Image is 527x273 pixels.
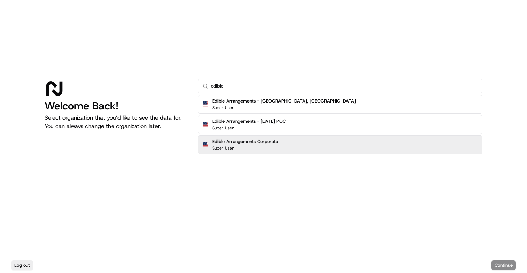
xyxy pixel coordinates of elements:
[212,98,356,104] h2: Edible Arrangements - [GEOGRAPHIC_DATA], [GEOGRAPHIC_DATA]
[203,142,208,147] img: Flag of us
[198,93,482,156] div: Suggestions
[45,100,187,112] h1: Welcome Back!
[212,105,234,111] p: Super User
[203,101,208,107] img: Flag of us
[211,79,478,93] input: Type to search...
[212,125,234,131] p: Super User
[212,138,278,145] h2: Edible Arrangements Corporate
[212,118,286,124] h2: Edible Arrangements - [DATE] POC
[203,122,208,127] img: Flag of us
[45,114,187,130] p: Select organization that you’d like to see the data for. You can always change the organization l...
[11,260,33,270] button: Log out
[212,145,234,151] p: Super User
